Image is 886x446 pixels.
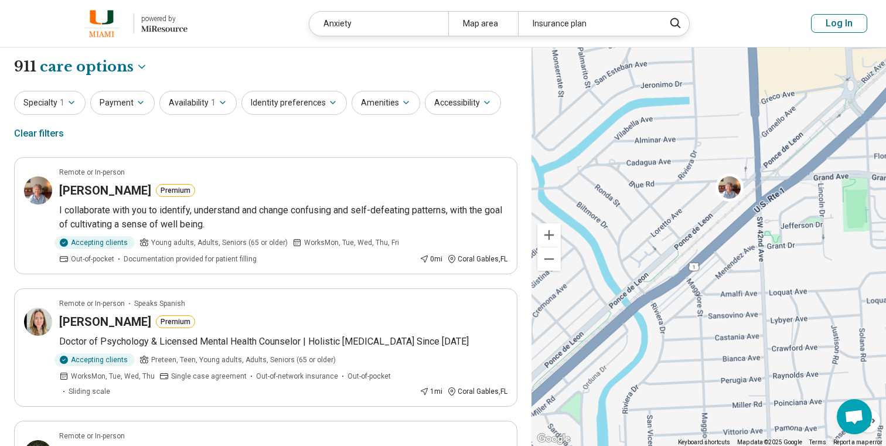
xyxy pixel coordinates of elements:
[309,12,448,36] div: Anxiety
[40,57,134,77] span: care options
[60,97,64,109] span: 1
[19,9,188,38] a: University of Miamipowered by
[77,9,127,38] img: University of Miami
[837,399,872,434] a: Open chat
[54,236,135,249] div: Accepting clients
[347,371,391,382] span: Out-of-pocket
[447,254,507,264] div: Coral Gables , FL
[124,254,257,264] span: Documentation provided for patient filling
[151,355,336,365] span: Preteen, Teen, Young adults, Adults, Seniors (65 or older)
[141,13,188,24] div: powered by
[211,97,216,109] span: 1
[59,431,125,441] p: Remote or In-person
[809,439,826,445] a: Terms (opens in new tab)
[159,91,237,115] button: Availability1
[256,371,338,382] span: Out-of-network insurance
[241,91,347,115] button: Identity preferences
[420,386,442,397] div: 1 mi
[833,439,882,445] a: Report a map error
[447,386,507,397] div: Coral Gables , FL
[14,57,148,77] h1: 911
[14,120,64,148] div: Clear filters
[537,247,561,271] button: Zoom out
[811,14,867,33] button: Log In
[425,91,501,115] button: Accessibility
[448,12,518,36] div: Map area
[537,223,561,247] button: Zoom in
[151,237,288,248] span: Young adults, Adults, Seniors (65 or older)
[71,371,155,382] span: Works Mon, Tue, Wed, Thu
[134,298,185,309] span: Speaks Spanish
[518,12,657,36] div: Insurance plan
[71,254,114,264] span: Out-of-pocket
[69,386,110,397] span: Sliding scale
[59,167,125,178] p: Remote or In-person
[171,371,247,382] span: Single case agreement
[737,439,802,445] span: Map data ©2025 Google
[156,184,195,197] button: Premium
[14,91,86,115] button: Specialty1
[304,237,399,248] span: Works Mon, Tue, Wed, Thu, Fri
[40,57,148,77] button: Care options
[59,314,151,330] h3: [PERSON_NAME]
[59,335,507,349] p: Doctor of Psychology & Licensed Mental Health Counselor | Holistic [MEDICAL_DATA] Since [DATE]
[59,182,151,199] h3: [PERSON_NAME]
[90,91,155,115] button: Payment
[352,91,420,115] button: Amenities
[59,203,507,231] p: I collaborate with you to identify, understand and change confusing and self-defeating patterns, ...
[59,298,125,309] p: Remote or In-person
[420,254,442,264] div: 0 mi
[54,353,135,366] div: Accepting clients
[156,315,195,328] button: Premium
